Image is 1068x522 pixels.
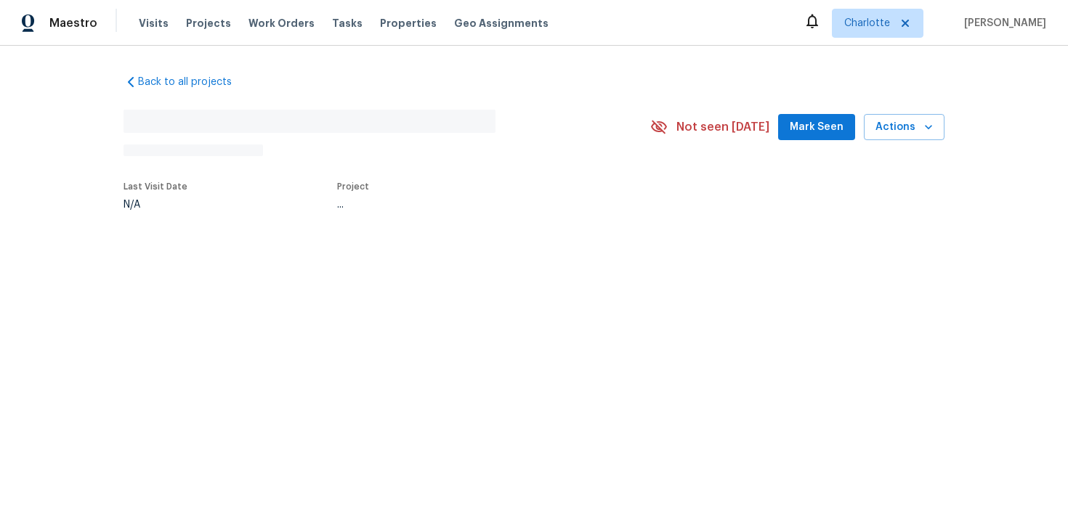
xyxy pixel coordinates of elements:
[844,16,890,30] span: Charlotte
[332,18,363,28] span: Tasks
[864,114,944,141] button: Actions
[49,16,97,30] span: Maestro
[124,182,187,191] span: Last Visit Date
[676,120,769,134] span: Not seen [DATE]
[124,200,187,210] div: N/A
[139,16,169,30] span: Visits
[337,182,369,191] span: Project
[958,16,1046,30] span: [PERSON_NAME]
[875,118,933,136] span: Actions
[778,114,855,141] button: Mark Seen
[186,16,231,30] span: Projects
[380,16,437,30] span: Properties
[454,16,549,30] span: Geo Assignments
[248,16,315,30] span: Work Orders
[337,200,616,210] div: ...
[790,118,844,136] span: Mark Seen
[124,75,263,89] a: Back to all projects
